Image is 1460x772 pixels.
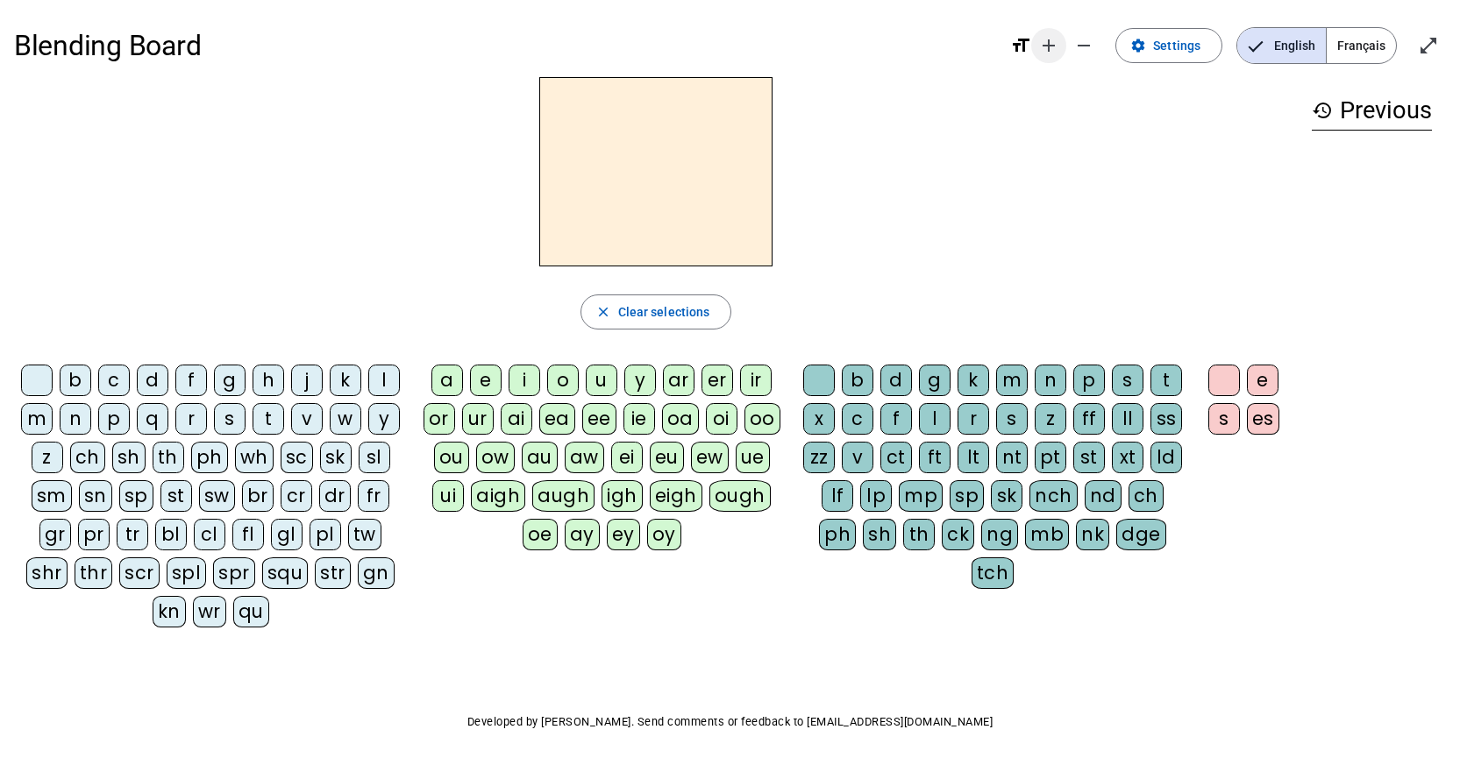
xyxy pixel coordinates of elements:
[618,301,710,322] span: Clear selections
[153,442,184,473] div: th
[470,365,502,396] div: e
[14,18,996,74] h1: Blending Board
[650,442,684,473] div: eu
[358,557,395,589] div: gn
[14,712,1446,733] p: Developed by [PERSON_NAME]. Send comments or feedback to [EMAIL_ADDRESS][DOMAIN_NAME]
[1237,28,1326,63] span: English
[565,442,604,473] div: aw
[1150,365,1182,396] div: t
[880,365,912,396] div: d
[1116,519,1166,550] div: dge
[1035,403,1066,435] div: z
[706,403,737,435] div: oi
[1312,100,1333,121] mat-icon: history
[1029,480,1078,512] div: nch
[431,365,463,396] div: a
[315,557,351,589] div: str
[39,519,71,550] div: gr
[1038,35,1059,56] mat-icon: add
[981,519,1018,550] div: ng
[803,403,835,435] div: x
[281,442,313,473] div: sc
[523,519,558,550] div: oe
[1066,28,1101,63] button: Decrease font size
[1150,403,1182,435] div: ss
[1247,403,1279,435] div: es
[919,442,951,473] div: ft
[232,519,264,550] div: fl
[819,519,856,550] div: ph
[21,403,53,435] div: m
[79,480,112,512] div: sn
[119,480,153,512] div: sp
[842,403,873,435] div: c
[1085,480,1122,512] div: nd
[586,365,617,396] div: u
[137,365,168,396] div: d
[1112,442,1143,473] div: xt
[662,403,699,435] div: oa
[432,480,464,512] div: ui
[262,557,309,589] div: squ
[75,557,113,589] div: thr
[253,403,284,435] div: t
[1418,35,1439,56] mat-icon: open_in_full
[663,365,694,396] div: ar
[1247,365,1278,396] div: e
[744,403,780,435] div: oo
[996,365,1028,396] div: m
[1073,35,1094,56] mat-icon: remove
[919,403,951,435] div: l
[1130,38,1146,53] mat-icon: settings
[155,519,187,550] div: bl
[822,480,853,512] div: lf
[547,365,579,396] div: o
[214,403,246,435] div: s
[476,442,515,473] div: ow
[137,403,168,435] div: q
[1150,442,1182,473] div: ld
[532,480,595,512] div: augh
[903,519,935,550] div: th
[880,403,912,435] div: f
[1153,35,1200,56] span: Settings
[736,442,770,473] div: ue
[595,304,611,320] mat-icon: close
[199,480,235,512] div: sw
[1411,28,1446,63] button: Enter full screen
[1025,519,1069,550] div: mb
[919,365,951,396] div: g
[1073,403,1105,435] div: ff
[972,557,1015,589] div: tch
[1010,35,1031,56] mat-icon: format_size
[991,480,1022,512] div: sk
[319,480,351,512] div: dr
[842,442,873,473] div: v
[1035,365,1066,396] div: n
[193,596,226,627] div: wr
[501,403,532,435] div: ai
[330,403,361,435] div: w
[607,519,640,550] div: ey
[1073,442,1105,473] div: st
[650,480,702,512] div: eigh
[899,480,943,512] div: mp
[291,403,323,435] div: v
[60,403,91,435] div: n
[958,403,989,435] div: r
[471,480,525,512] div: aigh
[602,480,643,512] div: igh
[958,365,989,396] div: k
[647,519,681,550] div: oy
[1208,403,1240,435] div: s
[320,442,352,473] div: sk
[281,480,312,512] div: cr
[60,365,91,396] div: b
[582,403,616,435] div: ee
[214,365,246,396] div: g
[539,403,575,435] div: ea
[26,557,68,589] div: shr
[153,596,186,627] div: kn
[348,519,381,550] div: tw
[958,442,989,473] div: lt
